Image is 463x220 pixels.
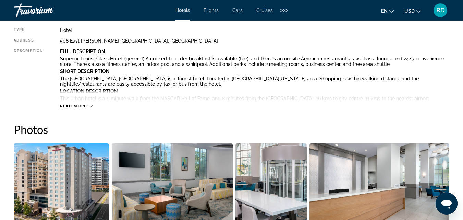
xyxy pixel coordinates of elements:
[175,8,190,13] a: Hotels
[14,27,43,33] div: Type
[381,6,394,16] button: Change language
[60,27,449,33] div: Hotel
[280,5,288,16] button: Extra navigation items
[60,56,449,67] p: Superior Tourist Class Hotel. (general) A cooked-to-order breakfast is available (fee), and there...
[60,104,93,109] button: Read more
[204,8,219,13] a: Flights
[60,69,110,74] b: Short Description
[232,8,243,13] a: Cars
[60,104,87,108] span: Read more
[436,7,445,14] span: RD
[60,38,449,44] div: 508 East [PERSON_NAME] [GEOGRAPHIC_DATA], [GEOGRAPHIC_DATA]
[14,123,449,136] h2: Photos
[404,8,415,14] span: USD
[431,3,449,18] button: User Menu
[256,8,273,13] a: Cruises
[14,1,82,19] a: Travorium
[60,76,449,87] p: The [GEOGRAPHIC_DATA] [GEOGRAPHIC_DATA] is a Tourist hotel. Located in [GEOGRAPHIC_DATA][US_STATE...
[60,89,118,94] b: Location Description
[14,38,43,44] div: Address
[14,49,43,100] div: Description
[404,6,421,16] button: Change currency
[381,8,388,14] span: en
[60,49,105,54] b: Full Description
[436,193,458,215] iframe: Button to launch messaging window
